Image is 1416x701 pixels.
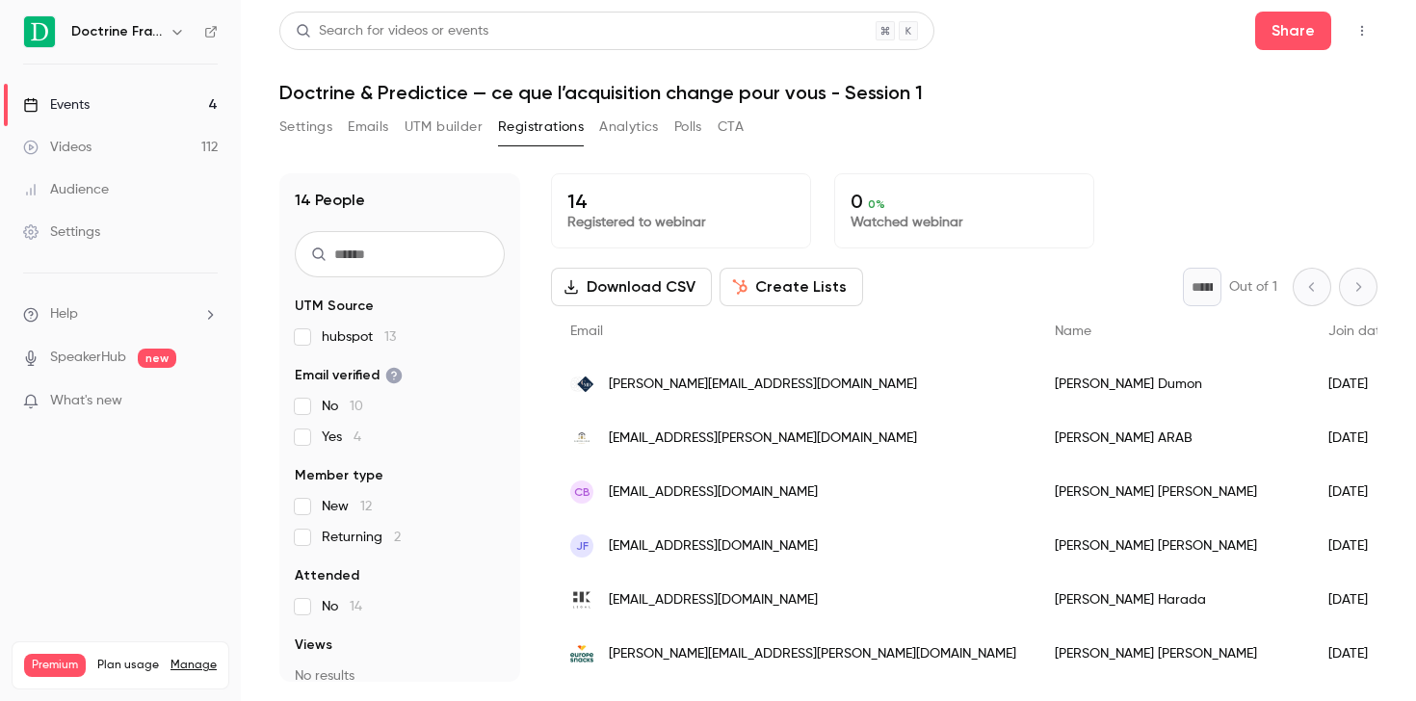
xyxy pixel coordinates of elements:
[322,327,396,347] span: hubspot
[868,197,885,211] span: 0 %
[609,590,818,610] span: [EMAIL_ADDRESS][DOMAIN_NAME]
[1036,627,1309,681] div: [PERSON_NAME] [PERSON_NAME]
[296,21,488,41] div: Search for videos or events
[576,537,589,555] span: JF
[24,654,86,677] span: Premium
[1309,357,1407,411] div: [DATE]
[1229,277,1277,297] p: Out of 1
[570,325,603,338] span: Email
[350,600,362,613] span: 14
[322,597,362,616] span: No
[23,222,100,242] div: Settings
[384,330,396,344] span: 13
[138,349,176,368] span: new
[609,428,917,449] span: [EMAIL_ADDRESS][PERSON_NAME][DOMAIN_NAME]
[354,430,361,444] span: 4
[295,466,383,485] span: Member type
[279,81,1377,104] h1: Doctrine & Predictice — ce que l’acquisition change pour vous - Session 1
[50,391,122,411] span: What's new
[23,95,90,115] div: Events
[718,112,744,143] button: CTA
[570,588,593,611] img: hklegal.fr
[570,642,593,665] img: europesnacks.com
[1328,325,1388,338] span: Join date
[720,268,863,306] button: Create Lists
[1309,465,1407,519] div: [DATE]
[1036,357,1309,411] div: [PERSON_NAME] Dumon
[394,531,401,544] span: 2
[567,213,795,232] p: Registered to webinar
[295,366,403,385] span: Email verified
[350,400,363,413] span: 10
[24,16,55,47] img: Doctrine France
[322,528,401,547] span: Returning
[570,427,593,450] img: sabrina-arab-avocat.fr
[570,373,593,396] img: cmd-avocats.com
[567,190,795,213] p: 14
[50,304,78,325] span: Help
[1036,573,1309,627] div: [PERSON_NAME] Harada
[551,268,712,306] button: Download CSV
[609,375,917,395] span: [PERSON_NAME][EMAIL_ADDRESS][DOMAIN_NAME]
[1309,627,1407,681] div: [DATE]
[170,658,217,673] a: Manage
[609,536,818,557] span: [EMAIL_ADDRESS][DOMAIN_NAME]
[609,482,818,503] span: [EMAIL_ADDRESS][DOMAIN_NAME]
[851,213,1078,232] p: Watched webinar
[674,112,702,143] button: Polls
[295,297,374,316] span: UTM Source
[1309,411,1407,465] div: [DATE]
[322,397,363,416] span: No
[599,112,659,143] button: Analytics
[279,112,332,143] button: Settings
[360,500,372,513] span: 12
[1255,12,1331,50] button: Share
[348,112,388,143] button: Emails
[1036,465,1309,519] div: [PERSON_NAME] [PERSON_NAME]
[1055,325,1091,338] span: Name
[71,22,162,41] h6: Doctrine France
[1036,411,1309,465] div: [PERSON_NAME] ARAB
[322,497,372,516] span: New
[50,348,126,368] a: SpeakerHub
[295,636,332,655] span: Views
[295,666,505,686] p: No results
[295,566,359,585] span: Attended
[405,112,483,143] button: UTM builder
[195,393,218,410] iframe: Noticeable Trigger
[23,180,109,199] div: Audience
[498,112,584,143] button: Registrations
[1036,519,1309,573] div: [PERSON_NAME] [PERSON_NAME]
[295,189,365,212] h1: 14 People
[97,658,159,673] span: Plan usage
[851,190,1078,213] p: 0
[1309,519,1407,573] div: [DATE]
[23,304,218,325] li: help-dropdown-opener
[574,483,590,501] span: CB
[609,644,1016,664] span: [PERSON_NAME][EMAIL_ADDRESS][PERSON_NAME][DOMAIN_NAME]
[322,428,361,447] span: Yes
[1309,573,1407,627] div: [DATE]
[23,138,92,157] div: Videos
